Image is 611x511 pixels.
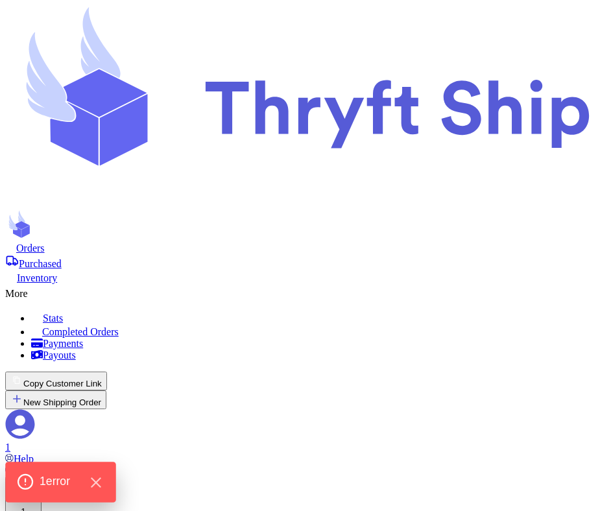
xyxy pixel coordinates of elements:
a: Stats [31,310,606,324]
div: More [5,284,606,300]
a: Completed Orders [31,324,606,338]
a: 1 [5,409,606,453]
span: Purchased [19,258,62,269]
span: Completed Orders [42,326,119,337]
a: Payments [31,338,606,350]
span: Inventory [17,272,57,283]
a: Purchased [5,254,606,270]
a: Orders [5,241,606,254]
span: Stats [43,313,63,324]
span: Payouts [43,350,76,361]
a: Payouts [31,350,606,361]
a: Inventory [5,270,606,284]
a: Help [5,453,34,464]
button: Copy Customer Link [5,372,107,390]
span: Orders [16,243,45,254]
span: Help [14,453,34,464]
div: 1 [5,442,606,453]
span: Payments [43,338,83,349]
button: New Shipping Order [5,390,106,409]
